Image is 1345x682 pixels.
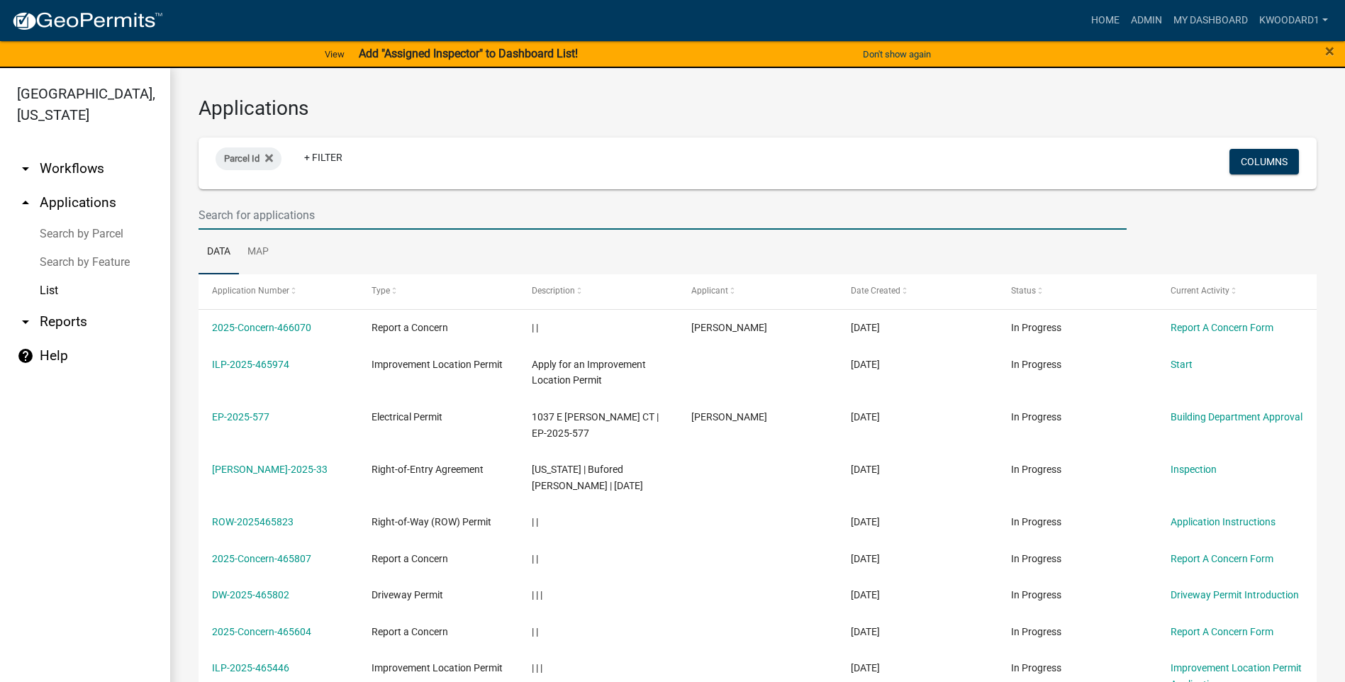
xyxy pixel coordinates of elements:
a: 2025-Concern-465604 [212,626,311,637]
a: EP-2025-577 [212,411,269,423]
span: × [1325,41,1334,61]
span: | | | [532,589,542,600]
a: ROW-2025465823 [212,516,294,527]
button: Don't show again [857,43,937,66]
a: View [319,43,350,66]
span: 08/19/2025 [851,322,880,333]
span: Description [532,286,575,296]
span: In Progress [1011,411,1061,423]
span: Report a Concern [372,322,448,333]
span: Applicant [691,286,728,296]
span: Driveway Permit [372,589,443,600]
button: Close [1325,43,1334,60]
span: 08/19/2025 [851,359,880,370]
button: Columns [1229,149,1299,174]
span: | | [532,516,538,527]
span: Improvement Location Permit [372,359,503,370]
a: Driveway Permit Introduction [1171,589,1299,600]
datatable-header-cell: Date Created [837,274,997,308]
a: ILP-2025-465446 [212,662,289,673]
a: DW-2025-465802 [212,589,289,600]
a: Home [1086,7,1125,34]
span: 08/19/2025 [851,464,880,475]
datatable-header-cell: Description [518,274,678,308]
a: Report A Concern Form [1171,626,1273,637]
strong: Add "Assigned Inspector" to Dashboard List! [359,47,578,60]
span: Apply for an Improvement Location Permit [532,359,646,386]
a: 2025-Concern-466070 [212,322,311,333]
input: Search for applications [199,201,1127,230]
span: | | [532,322,538,333]
span: In Progress [1011,464,1061,475]
a: Application Instructions [1171,516,1276,527]
span: Charlie Wilson [691,322,767,333]
datatable-header-cell: Status [997,274,1156,308]
a: Inspection [1171,464,1217,475]
a: [PERSON_NAME]-2025-33 [212,464,328,475]
span: In Progress [1011,662,1061,673]
span: Right-of-Entry Agreement [372,464,484,475]
span: 08/19/2025 [851,411,880,423]
span: Application Number [212,286,289,296]
span: In Progress [1011,589,1061,600]
span: Current Activity [1171,286,1229,296]
a: Map [239,230,277,275]
datatable-header-cell: Applicant [678,274,837,308]
span: 08/18/2025 [851,626,880,637]
span: | | [532,626,538,637]
span: In Progress [1011,322,1061,333]
a: Report A Concern Form [1171,322,1273,333]
span: Electrical Permit [372,411,442,423]
datatable-header-cell: Application Number [199,274,358,308]
span: Parcel Id [224,153,259,164]
span: Right-of-Way (ROW) Permit [372,516,491,527]
span: Date Created [851,286,900,296]
a: My Dashboard [1168,7,1254,34]
span: Report a Concern [372,553,448,564]
span: | | | [532,662,542,673]
datatable-header-cell: Current Activity [1157,274,1317,308]
span: 08/19/2025 [851,516,880,527]
a: 2025-Concern-465807 [212,553,311,564]
a: Start [1171,359,1193,370]
span: Status [1011,286,1036,296]
span: 08/19/2025 [851,589,880,600]
a: Building Department Approval [1171,411,1302,423]
a: kwoodard1 [1254,7,1334,34]
h3: Applications [199,96,1317,121]
a: Data [199,230,239,275]
span: 08/18/2025 [851,662,880,673]
i: arrow_drop_up [17,194,34,211]
a: + Filter [293,145,354,170]
span: 08/19/2025 [851,553,880,564]
span: Indiana | Bufored Meade | 8/5/25 [532,464,643,491]
span: Report a Concern [372,626,448,637]
a: ILP-2025-465974 [212,359,289,370]
i: help [17,347,34,364]
span: Joshua Jennings [691,411,767,423]
span: In Progress [1011,516,1061,527]
a: Admin [1125,7,1168,34]
span: Improvement Location Permit [372,662,503,673]
span: In Progress [1011,359,1061,370]
i: arrow_drop_down [17,313,34,330]
i: arrow_drop_down [17,160,34,177]
span: Type [372,286,390,296]
span: In Progress [1011,626,1061,637]
a: Report A Concern Form [1171,553,1273,564]
span: In Progress [1011,553,1061,564]
datatable-header-cell: Type [358,274,518,308]
span: | | [532,553,538,564]
span: 1037 E WOODALL CT | EP-2025-577 [532,411,659,439]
